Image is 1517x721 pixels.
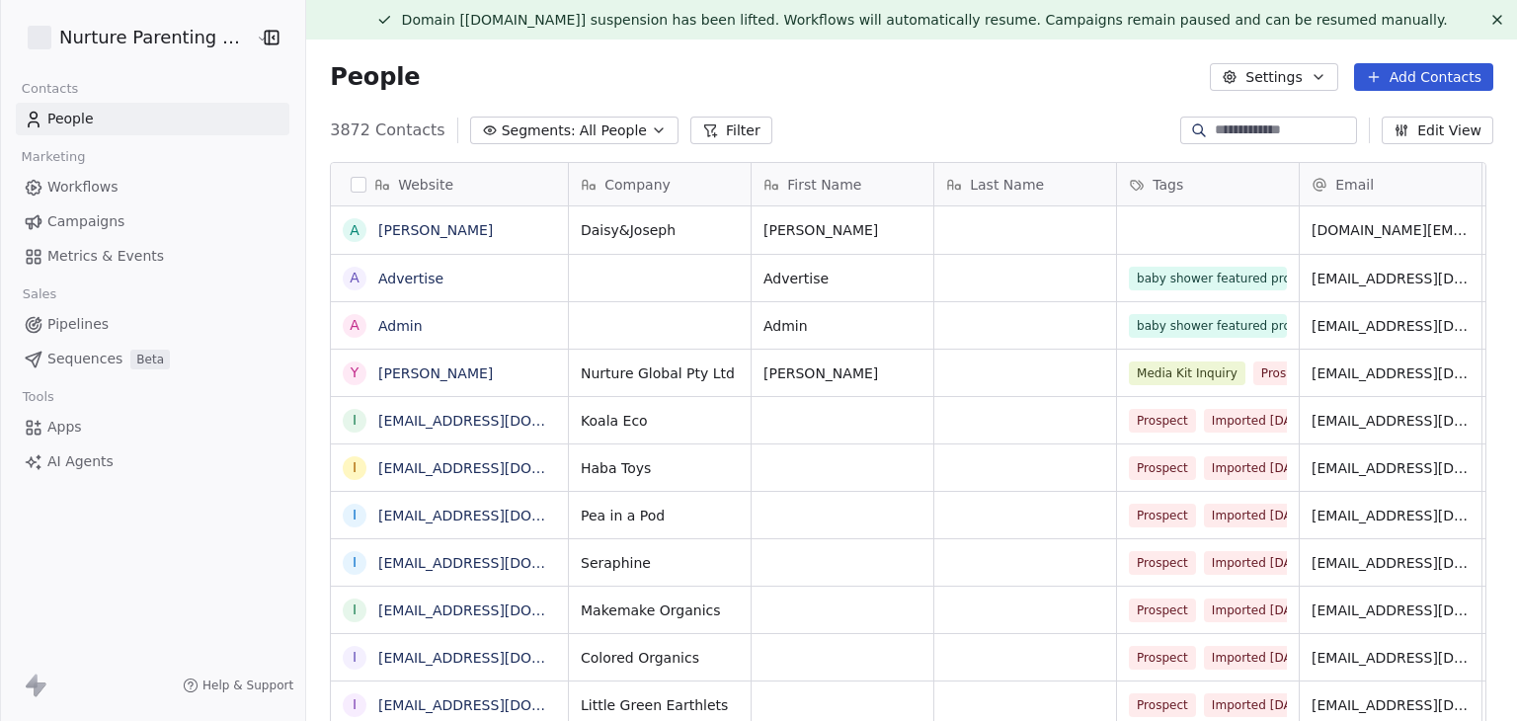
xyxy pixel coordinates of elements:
span: Tools [14,382,62,412]
span: Imported [DATE] [1204,551,1318,575]
span: [EMAIL_ADDRESS][DOMAIN_NAME] [1312,363,1470,383]
span: [EMAIL_ADDRESS][DOMAIN_NAME] [1312,411,1470,431]
span: [EMAIL_ADDRESS][DOMAIN_NAME] [1312,695,1470,715]
div: A [350,268,359,288]
span: Last Name [970,175,1044,195]
span: Workflows [47,177,119,198]
span: All People [580,120,647,141]
span: [EMAIL_ADDRESS][DOMAIN_NAME] [1312,316,1470,336]
span: People [47,109,94,129]
span: Nurture Global Pty Ltd [581,363,739,383]
span: Prospect [1129,504,1196,527]
a: [EMAIL_ADDRESS][DOMAIN_NAME] [378,460,620,476]
span: Makemake Organics [581,601,739,620]
a: Apps [16,411,289,443]
a: Pipelines [16,308,289,341]
a: People [16,103,289,135]
button: Settings [1210,63,1337,91]
div: First Name [752,163,933,205]
span: Beta [130,350,170,369]
span: Daisy&Joseph [581,220,739,240]
span: [PERSON_NAME] [763,363,921,383]
div: i [353,457,357,478]
a: [EMAIL_ADDRESS][DOMAIN_NAME] [378,602,620,618]
span: Email [1335,175,1374,195]
span: Marketing [13,142,94,172]
a: Campaigns [16,205,289,238]
span: Sequences [47,349,122,369]
a: Admin [378,318,423,334]
span: Company [604,175,671,195]
span: [EMAIL_ADDRESS][DOMAIN_NAME] [1312,269,1470,288]
span: Koala Eco [581,411,739,431]
span: Imported [DATE] [1204,456,1318,480]
span: baby shower featured prospects [1129,314,1287,338]
span: Prospect [1129,693,1196,717]
a: SequencesBeta [16,343,289,375]
span: Pipelines [47,314,109,335]
button: Edit View [1382,117,1493,144]
span: People [330,62,420,92]
div: i [353,552,357,573]
span: Campaigns [47,211,124,232]
div: Tags [1117,163,1299,205]
div: i [353,647,357,668]
span: Help & Support [202,678,293,693]
span: Admin [763,316,921,336]
button: Filter [690,117,772,144]
a: [EMAIL_ADDRESS][DOMAIN_NAME] [378,650,620,666]
span: [EMAIL_ADDRESS][DOMAIN_NAME] [1312,458,1470,478]
span: [DOMAIN_NAME][EMAIL_ADDRESS][DOMAIN_NAME] [1312,220,1470,240]
span: [EMAIL_ADDRESS][DOMAIN_NAME] [1312,506,1470,525]
span: 3872 Contacts [330,119,444,142]
a: [PERSON_NAME] [378,365,493,381]
a: Workflows [16,171,289,203]
span: Haba Toys [581,458,739,478]
a: AI Agents [16,445,289,478]
a: [EMAIL_ADDRESS][DOMAIN_NAME] [378,413,620,429]
span: Pea in a Pod [581,506,739,525]
button: Add Contacts [1354,63,1493,91]
span: Segments: [502,120,576,141]
span: Contacts [13,74,87,104]
span: Tags [1153,175,1183,195]
a: [EMAIL_ADDRESS][DOMAIN_NAME] [378,697,620,713]
div: i [353,600,357,620]
div: i [353,694,357,715]
span: Sales [14,280,65,309]
div: A [350,315,359,336]
span: Metrics & Events [47,246,164,267]
span: Media Kit Inquiry [1129,361,1245,385]
div: Website [331,163,568,205]
span: Prospect [1253,361,1320,385]
span: Little Green Earthlets [581,695,739,715]
button: Nurture Parenting Magazine [24,21,242,54]
div: Last Name [934,163,1116,205]
div: Email [1300,163,1481,205]
a: Advertise [378,271,443,286]
a: [PERSON_NAME] [378,222,493,238]
span: Imported [DATE] [1204,599,1318,622]
span: [EMAIL_ADDRESS][DOMAIN_NAME] [1312,553,1470,573]
span: Imported [DATE] [1204,504,1318,527]
span: Website [398,175,453,195]
span: Apps [47,417,82,438]
span: First Name [787,175,861,195]
div: Y [351,362,359,383]
span: [EMAIL_ADDRESS][DOMAIN_NAME] [1312,648,1470,668]
span: [EMAIL_ADDRESS][DOMAIN_NAME] [1312,601,1470,620]
span: Prospect [1129,409,1196,433]
div: Company [569,163,751,205]
span: Imported [DATE] [1204,409,1318,433]
a: Help & Support [183,678,293,693]
span: Prospect [1129,551,1196,575]
span: Colored Organics [581,648,739,668]
a: [EMAIL_ADDRESS][DOMAIN_NAME] [378,508,620,523]
span: Domain [[DOMAIN_NAME]] suspension has been lifted. Workflows will automatically resume. Campaigns... [402,12,1448,28]
span: Prospect [1129,599,1196,622]
div: i [353,410,357,431]
div: A [350,220,359,241]
span: AI Agents [47,451,114,472]
span: baby shower featured prospects [1129,267,1287,290]
span: Imported [DATE] [1204,693,1318,717]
